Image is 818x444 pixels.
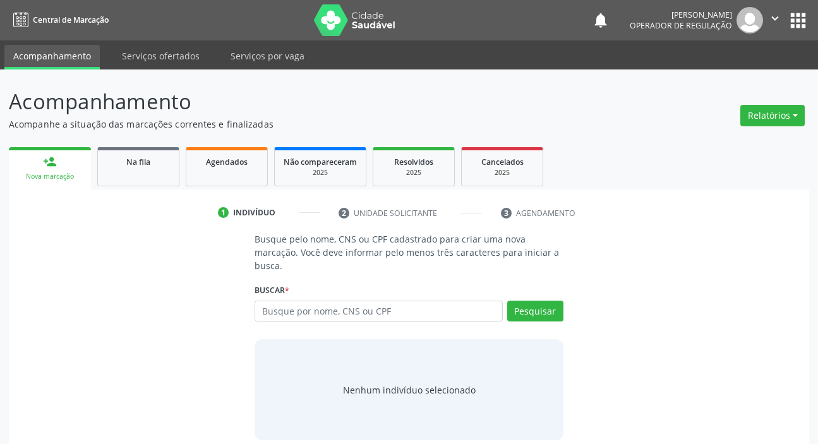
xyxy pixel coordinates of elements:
[43,155,57,169] div: person_add
[126,157,150,167] span: Na fila
[630,9,732,20] div: [PERSON_NAME]
[284,168,357,177] div: 2025
[481,157,524,167] span: Cancelados
[630,20,732,31] span: Operador de regulação
[763,7,787,33] button: 
[507,301,563,322] button: Pesquisar
[206,157,248,167] span: Agendados
[222,45,313,67] a: Serviços por vaga
[9,86,569,117] p: Acompanhamento
[343,383,476,397] div: Nenhum indivíduo selecionado
[768,11,782,25] i: 
[284,157,357,167] span: Não compareceram
[737,7,763,33] img: img
[740,105,805,126] button: Relatórios
[592,11,610,29] button: notifications
[9,9,109,30] a: Central de Marcação
[255,232,563,272] p: Busque pelo nome, CNS ou CPF cadastrado para criar uma nova marcação. Você deve informar pelo men...
[255,301,502,322] input: Busque por nome, CNS ou CPF
[9,117,569,131] p: Acompanhe a situação das marcações correntes e finalizadas
[33,15,109,25] span: Central de Marcação
[471,168,534,177] div: 2025
[382,168,445,177] div: 2025
[113,45,208,67] a: Serviços ofertados
[4,45,100,69] a: Acompanhamento
[787,9,809,32] button: apps
[18,172,82,181] div: Nova marcação
[394,157,433,167] span: Resolvidos
[255,281,289,301] label: Buscar
[218,207,229,219] div: 1
[233,207,275,219] div: Indivíduo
